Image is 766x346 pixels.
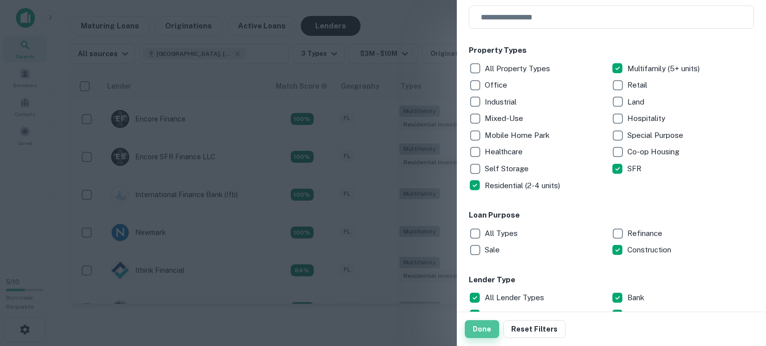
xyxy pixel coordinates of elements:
[485,163,531,175] p: Self Storage
[503,320,566,338] button: Reset Filters
[627,309,672,321] p: Credit Union
[627,129,685,141] p: Special Purpose
[627,113,667,124] p: Hospitality
[485,113,525,124] p: Mixed-Use
[627,63,702,75] p: Multifamily (5+ units)
[469,210,754,221] h6: Loan Purpose
[485,180,562,192] p: Residential (2-4 units)
[485,129,552,141] p: Mobile Home Park
[485,63,552,75] p: All Property Types
[485,309,519,321] p: Individual
[485,96,519,108] p: Industrial
[627,292,646,304] p: Bank
[627,79,649,91] p: Retail
[485,244,502,256] p: Sale
[627,244,673,256] p: Construction
[485,146,525,158] p: Healthcare
[469,45,754,56] h6: Property Types
[627,228,664,239] p: Refinance
[485,228,520,239] p: All Types
[716,266,766,314] iframe: Chat Widget
[627,163,643,175] p: SFR
[469,274,754,286] h6: Lender Type
[485,79,509,91] p: Office
[465,320,499,338] button: Done
[627,96,646,108] p: Land
[627,146,681,158] p: Co-op Housing
[485,292,546,304] p: All Lender Types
